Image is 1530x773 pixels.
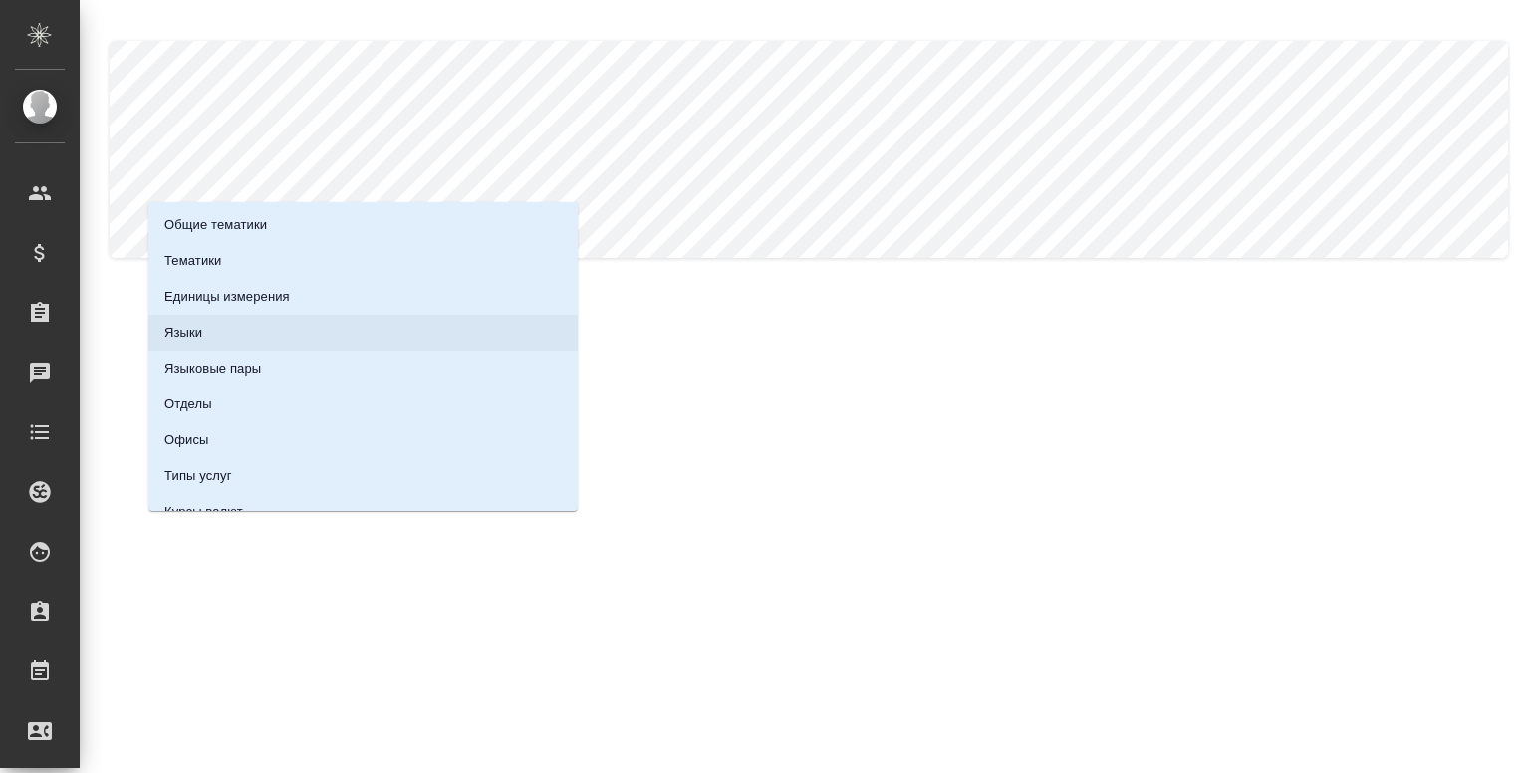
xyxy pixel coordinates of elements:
[164,359,261,379] p: Языковые пары
[164,251,221,271] p: Тематики
[164,215,267,235] p: Общие тематики
[164,394,212,414] p: Отделы
[164,323,202,343] p: Языки
[164,502,243,522] p: Курсы валют
[164,430,209,450] p: Офисы
[164,466,232,486] p: Типы услуг
[164,287,290,307] p: Единицы измерения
